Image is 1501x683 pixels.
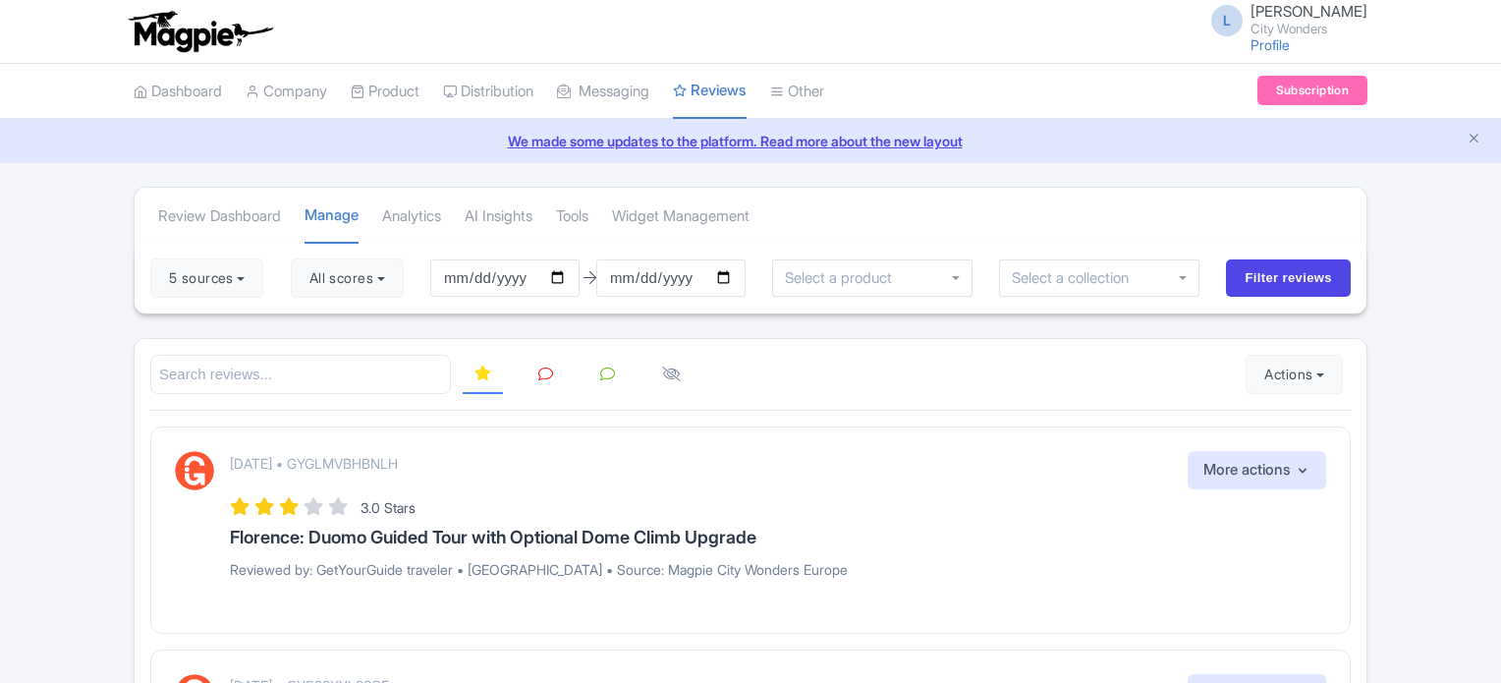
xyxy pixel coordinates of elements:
input: Select a collection [1012,269,1142,287]
button: All scores [291,258,404,298]
button: Actions [1246,355,1343,394]
button: More actions [1188,451,1326,489]
input: Select a product [785,269,903,287]
a: AI Insights [465,190,532,244]
a: Analytics [382,190,441,244]
a: Manage [305,189,359,245]
p: Reviewed by: GetYourGuide traveler • [GEOGRAPHIC_DATA] • Source: Magpie City Wonders Europe [230,559,1326,580]
a: Messaging [557,65,649,119]
small: City Wonders [1251,23,1367,35]
a: Review Dashboard [158,190,281,244]
a: Product [351,65,419,119]
span: 3.0 Stars [361,499,416,516]
span: L [1211,5,1243,36]
a: Widget Management [612,190,750,244]
a: Profile [1251,36,1290,53]
a: Company [246,65,327,119]
a: Reviews [673,64,747,120]
a: Distribution [443,65,533,119]
a: Tools [556,190,588,244]
img: GetYourGuide Logo [175,451,214,490]
a: Subscription [1257,76,1367,105]
img: logo-ab69f6fb50320c5b225c76a69d11143b.png [124,10,276,53]
button: 5 sources [150,258,263,298]
p: [DATE] • GYGLMVBHBNLH [230,453,398,474]
input: Filter reviews [1226,259,1351,297]
button: Close announcement [1467,129,1481,151]
span: [PERSON_NAME] [1251,2,1367,21]
a: Dashboard [134,65,222,119]
a: Other [770,65,824,119]
input: Search reviews... [150,355,451,395]
a: We made some updates to the platform. Read more about the new layout [12,131,1489,151]
a: L [PERSON_NAME] City Wonders [1199,4,1367,35]
h3: Florence: Duomo Guided Tour with Optional Dome Climb Upgrade [230,528,1326,547]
